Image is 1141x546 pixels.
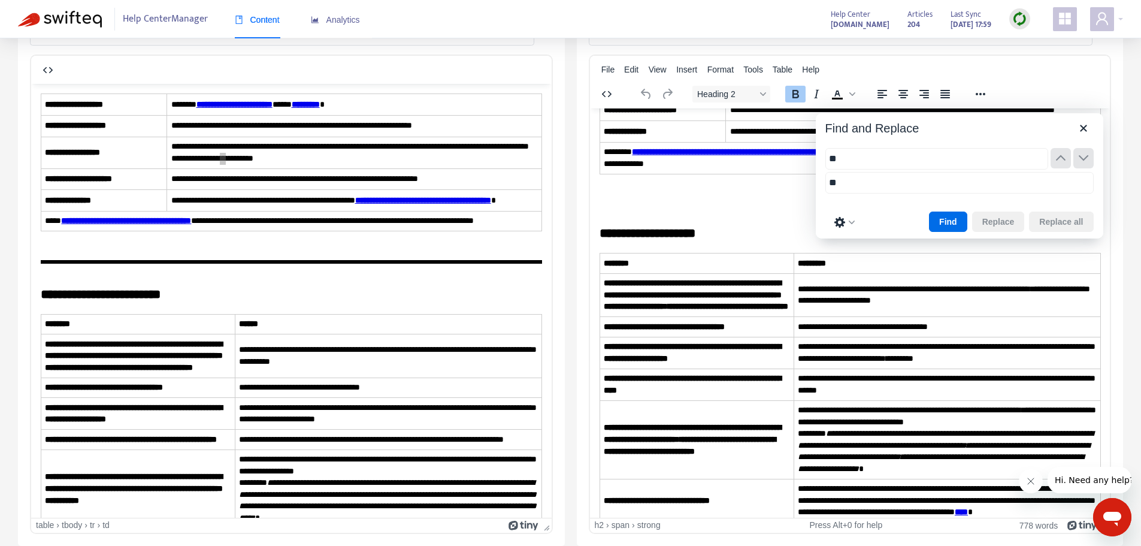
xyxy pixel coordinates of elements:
[907,8,933,21] span: Articles
[743,65,763,74] span: Tools
[893,86,913,102] button: Align center
[606,520,609,530] div: ›
[935,86,955,102] button: Justify
[1029,212,1093,232] button: Replace all
[636,86,656,102] button: Undo
[590,108,1110,518] iframe: Rich Text Area
[831,17,889,31] a: [DOMAIN_NAME]
[98,520,101,530] div: ›
[872,86,892,102] button: Align left
[7,8,86,18] span: Hi. Need any help?
[831,8,870,21] span: Help Center
[612,520,629,530] div: span
[951,8,981,21] span: Last Sync
[632,520,635,530] div: ›
[831,18,889,31] strong: [DOMAIN_NAME]
[830,214,859,231] button: Preferences
[907,18,920,31] strong: 204
[311,16,319,24] span: area-chart
[1073,118,1094,138] button: Close
[36,520,54,530] div: table
[123,8,208,31] span: Help Center Manager
[1051,148,1071,168] button: Previous
[707,65,734,74] span: Format
[31,84,552,518] iframe: Rich Text Area
[785,86,806,102] button: Bold
[972,212,1025,232] button: Replace
[637,520,661,530] div: strong
[90,520,95,530] div: tr
[657,86,677,102] button: Redo
[697,89,756,99] span: Heading 2
[311,15,360,25] span: Analytics
[1073,148,1094,168] button: Next
[509,520,538,530] a: Powered by Tiny
[1012,11,1027,26] img: sync.dc5367851b00ba804db3.png
[62,520,82,530] div: tbody
[676,65,697,74] span: Insert
[773,65,792,74] span: Table
[1093,498,1131,536] iframe: Button to launch messaging window
[914,86,934,102] button: Align right
[762,520,930,530] div: Press Alt+0 for help
[692,86,770,102] button: Block Heading 2
[802,65,819,74] span: Help
[102,520,110,530] div: td
[1095,11,1109,26] span: user
[649,65,667,74] span: View
[951,18,991,31] strong: [DATE] 17:59
[970,86,991,102] button: Reveal or hide additional toolbar items
[1067,520,1097,530] a: Powered by Tiny
[1058,11,1072,26] span: appstore
[1048,467,1131,493] iframe: Message from company
[929,212,967,232] button: Find
[1019,469,1043,493] iframe: Close message
[827,86,857,102] div: Text color Black
[539,518,552,533] div: Press the Up and Down arrow keys to resize the editor.
[624,65,638,74] span: Edit
[806,86,827,102] button: Italic
[56,520,59,530] div: ›
[595,520,604,530] div: h2
[1019,520,1058,530] button: 778 words
[235,15,280,25] span: Content
[601,65,615,74] span: File
[235,16,243,24] span: book
[84,520,87,530] div: ›
[18,11,102,28] img: Swifteq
